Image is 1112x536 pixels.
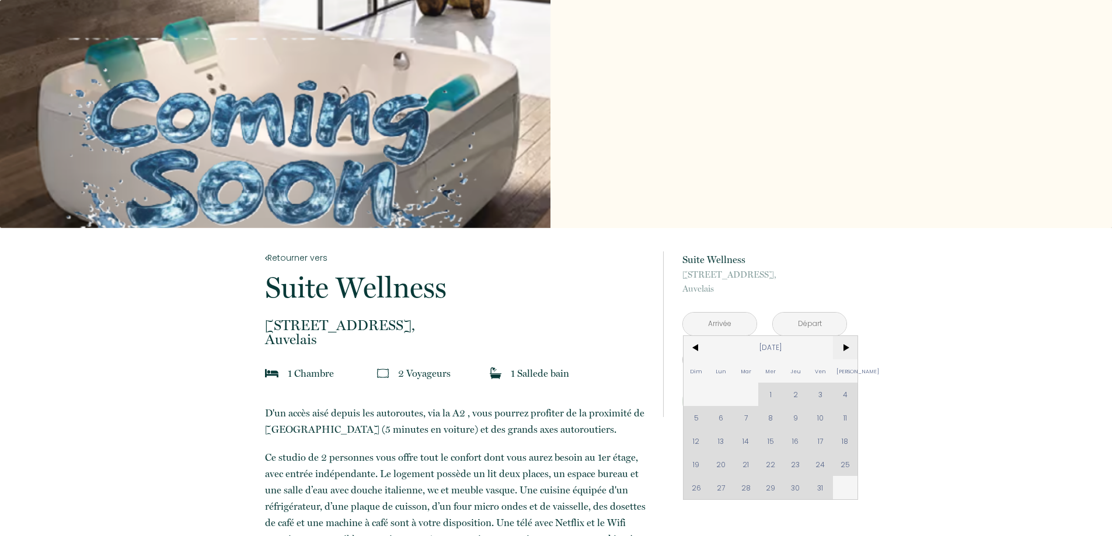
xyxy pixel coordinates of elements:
span: > [833,336,858,359]
span: Lun [709,359,734,383]
img: guests [377,367,389,379]
span: [DATE] [709,336,833,359]
button: Réserver [682,386,847,417]
input: Arrivée [683,313,757,335]
span: Mer [758,359,783,383]
p: 1 Chambre [288,365,334,381]
span: Jeu [783,359,808,383]
a: Retourner vers [265,251,648,264]
p: Auvelais [265,318,648,346]
span: [STREET_ADDRESS], [682,268,847,282]
input: Départ [773,313,846,335]
span: Ven [808,359,833,383]
p: 2 Voyageur [398,365,451,381]
p: Suite Wellness [682,251,847,268]
p: Suite Wellness [265,273,648,302]
span: < [684,336,709,359]
span: Mar [733,359,758,383]
p: Auvelais [682,268,847,296]
p: 1 Salle de bain [511,365,569,381]
span: [PERSON_NAME] [833,359,858,383]
span: s [447,367,451,379]
p: D'un accès aisé depuis les autoroutes, via la A2 , vous pourrez profiter de la proximité de [GEOG... [265,405,648,437]
span: Dim [684,359,709,383]
span: [STREET_ADDRESS], [265,318,648,332]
